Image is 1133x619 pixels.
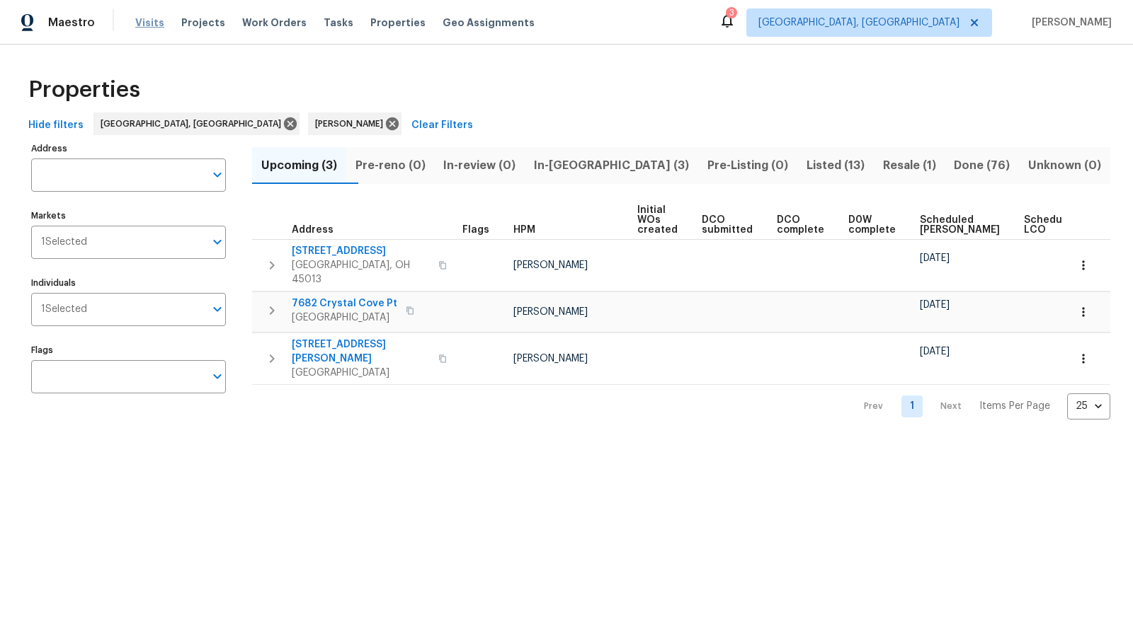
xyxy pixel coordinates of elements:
[920,253,950,263] span: [DATE]
[370,16,426,30] span: Properties
[355,156,426,175] span: Pre-reno (0)
[308,112,402,135] div: [PERSON_NAME]
[292,225,334,235] span: Address
[513,354,588,364] span: [PERSON_NAME]
[707,156,789,175] span: Pre-Listing (0)
[513,260,588,270] span: [PERSON_NAME]
[292,337,430,366] span: [STREET_ADDRESS][PERSON_NAME]
[979,399,1050,413] p: Items Per Page
[533,156,690,175] span: In-[GEOGRAPHIC_DATA] (3)
[261,156,338,175] span: Upcoming (3)
[28,83,140,97] span: Properties
[31,279,226,287] label: Individuals
[729,6,734,20] div: 3
[181,16,225,30] span: Projects
[443,156,517,175] span: In-review (0)
[93,112,300,135] div: [GEOGRAPHIC_DATA], [GEOGRAPHIC_DATA]
[777,215,824,235] span: DCO complete
[806,156,865,175] span: Listed (13)
[28,117,84,134] span: Hide filters
[882,156,937,175] span: Resale (1)
[462,225,489,235] span: Flags
[1024,215,1078,235] span: Scheduled LCO
[101,117,287,131] span: [GEOGRAPHIC_DATA], [GEOGRAPHIC_DATA]
[31,144,226,153] label: Address
[135,16,164,30] span: Visits
[513,225,535,235] span: HPM
[758,16,960,30] span: [GEOGRAPHIC_DATA], [GEOGRAPHIC_DATA]
[406,112,479,139] button: Clear Filters
[920,347,950,357] span: [DATE]
[920,215,1000,235] span: Scheduled [PERSON_NAME]
[48,16,95,30] span: Maestro
[207,299,227,319] button: Open
[292,244,430,258] span: [STREET_ADDRESS]
[1067,388,1110,424] div: 25
[702,215,753,235] span: DCO submitted
[207,232,227,252] button: Open
[41,236,87,248] span: 1 Selected
[637,205,678,235] span: Initial WOs created
[953,156,1010,175] span: Done (76)
[920,300,950,310] span: [DATE]
[292,311,397,325] span: [GEOGRAPHIC_DATA]
[292,296,397,311] span: 7682 Crystal Cove Pt
[324,18,353,28] span: Tasks
[292,366,430,380] span: [GEOGRAPHIC_DATA]
[292,258,430,287] span: [GEOGRAPHIC_DATA], OH 45013
[23,112,89,139] button: Hide filters
[315,117,389,131] span: [PERSON_NAME]
[848,215,896,235] span: D0W complete
[1027,156,1102,175] span: Unknown (0)
[411,117,473,134] span: Clear Filters
[901,395,923,417] a: Goto page 1
[31,346,226,354] label: Flags
[443,16,535,30] span: Geo Assignments
[41,303,87,316] span: 1 Selected
[207,366,227,386] button: Open
[31,212,226,220] label: Markets
[850,393,1110,420] nav: Pagination Navigation
[207,165,227,185] button: Open
[242,16,307,30] span: Work Orders
[1026,16,1112,30] span: [PERSON_NAME]
[513,307,588,317] span: [PERSON_NAME]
